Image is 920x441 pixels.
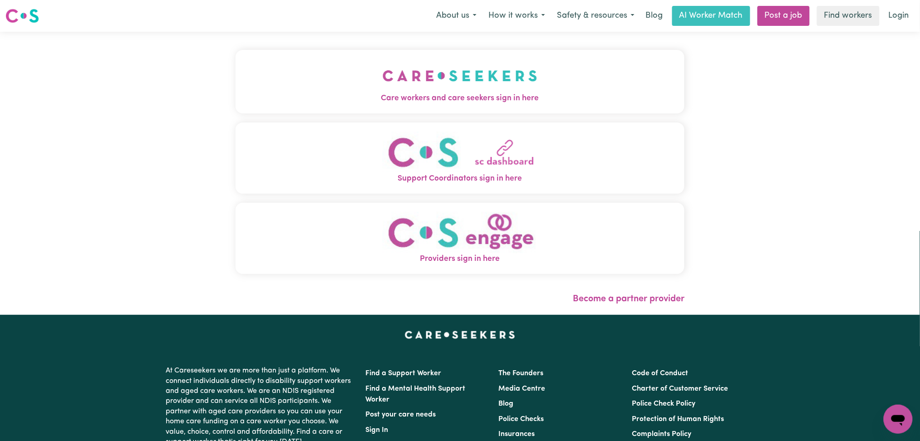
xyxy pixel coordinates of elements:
button: About us [430,6,482,25]
a: Sign In [366,426,389,434]
a: Find a Support Worker [366,370,442,377]
a: Charter of Customer Service [632,385,728,392]
button: How it works [482,6,551,25]
a: Post a job [758,6,810,26]
a: Careseekers logo [5,5,39,26]
button: Care workers and care seekers sign in here [236,50,685,113]
button: Support Coordinators sign in here [236,122,685,194]
a: Blog [499,400,514,407]
a: Login [883,6,915,26]
a: The Founders [499,370,544,377]
span: Support Coordinators sign in here [236,173,685,185]
a: Find a Mental Health Support Worker [366,385,466,403]
iframe: Button to launch messaging window [884,405,913,434]
span: Care workers and care seekers sign in here [236,93,685,104]
a: Police Check Policy [632,400,695,407]
a: AI Worker Match [672,6,750,26]
a: Police Checks [499,416,544,423]
a: Careseekers home page [405,331,515,338]
a: Blog [640,6,669,26]
a: Find workers [817,6,880,26]
a: Media Centre [499,385,546,392]
a: Protection of Human Rights [632,416,724,423]
img: Careseekers logo [5,8,39,24]
a: Insurances [499,431,535,438]
a: Complaints Policy [632,431,691,438]
a: Code of Conduct [632,370,688,377]
span: Providers sign in here [236,253,685,265]
a: Become a partner provider [573,294,684,304]
button: Safety & resources [551,6,640,25]
a: Post your care needs [366,411,436,418]
button: Providers sign in here [236,203,685,274]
